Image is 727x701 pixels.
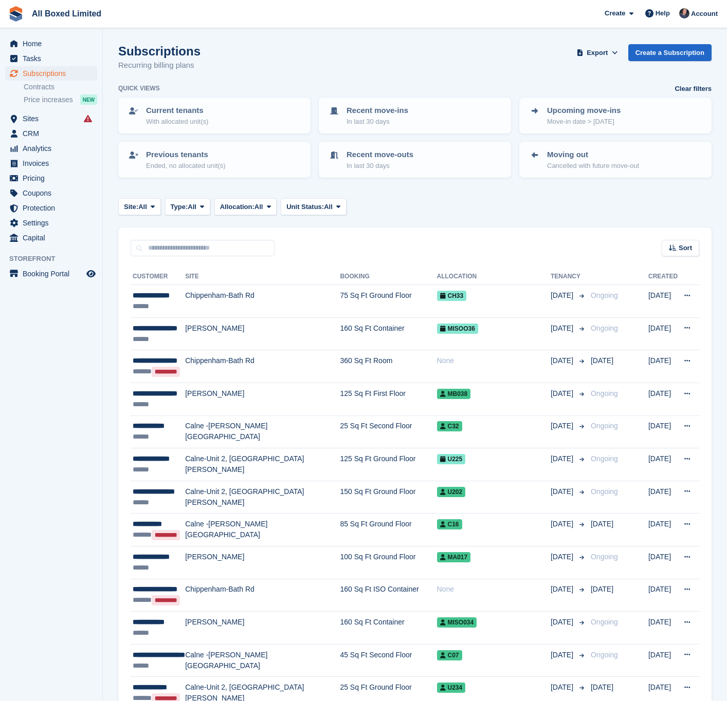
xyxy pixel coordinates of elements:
span: CRM [23,126,84,141]
span: Ongoing [591,651,618,659]
p: In last 30 days [347,161,413,171]
span: Ongoing [591,454,618,463]
span: Capital [23,231,84,245]
span: [DATE] [591,356,613,365]
a: menu [5,141,97,156]
span: Help [656,8,670,18]
td: 25 Sq Ft Second Floor [340,415,437,448]
span: Settings [23,216,84,230]
span: Allocation: [220,202,255,212]
td: Calne-Unit 2, [GEOGRAPHIC_DATA][PERSON_NAME] [185,481,340,514]
span: Ongoing [591,553,618,561]
p: Cancelled with future move-out [547,161,639,171]
td: 85 Sq Ft Ground Floor [340,514,437,546]
span: Storefront [9,254,102,264]
p: Previous tenants [146,149,226,161]
i: Smart entry sync failures have occurred [84,115,92,123]
span: Invoices [23,156,84,170]
td: 360 Sq Ft Room [340,350,437,383]
span: Unit Status: [286,202,324,212]
a: Price increases NEW [24,94,97,105]
img: stora-icon-8386f47178a22dfd0bd8f6a31ec36ba5ce8667c1dd55bd0f319d3a0aa187defe.svg [8,6,24,22]
span: All [138,202,147,212]
p: Recent move-ins [347,105,408,117]
td: 125 Sq Ft First Floor [340,383,437,415]
span: Account [691,9,718,19]
span: [DATE] [551,617,575,628]
span: [DATE] [551,682,575,693]
span: [DATE] [551,323,575,334]
div: None [437,355,551,366]
th: Customer [131,269,185,285]
span: All [324,202,333,212]
span: Subscriptions [23,66,84,81]
td: 160 Sq Ft Container [340,612,437,645]
span: Booking Portal [23,267,84,281]
td: [DATE] [648,514,678,546]
span: [DATE] [551,486,575,497]
td: Calne -[PERSON_NAME][GEOGRAPHIC_DATA] [185,415,340,448]
span: Ongoing [591,618,618,626]
span: Site: [124,202,138,212]
th: Booking [340,269,437,285]
span: C07 [437,650,462,660]
span: Export [587,48,608,58]
td: [PERSON_NAME] [185,317,340,350]
span: [DATE] [551,388,575,399]
td: [DATE] [648,612,678,645]
span: U234 [437,683,466,693]
h6: Quick views [118,84,160,93]
td: [DATE] [648,285,678,318]
td: [DATE] [648,644,678,677]
span: U202 [437,487,466,497]
p: Ended, no allocated unit(s) [146,161,226,171]
th: Created [648,269,678,285]
span: [DATE] [551,584,575,595]
span: Ongoing [591,422,618,430]
a: Create a Subscription [628,44,712,61]
span: CH33 [437,291,467,301]
span: [DATE] [591,585,613,593]
a: Moving out Cancelled with future move-out [520,143,711,177]
td: 100 Sq Ft Ground Floor [340,546,437,579]
td: [DATE] [648,350,678,383]
span: [DATE] [551,355,575,366]
button: Unit Status: All [281,198,346,215]
td: Calne-Unit 2, [GEOGRAPHIC_DATA][PERSON_NAME] [185,448,340,481]
a: menu [5,231,97,245]
span: [DATE] [551,552,575,562]
a: menu [5,51,97,66]
span: All [255,202,263,212]
span: Ongoing [591,487,618,496]
td: [DATE] [648,546,678,579]
a: menu [5,36,97,51]
a: Current tenants With allocated unit(s) [119,99,310,132]
td: [DATE] [648,415,678,448]
td: 45 Sq Ft Second Floor [340,644,437,677]
td: Chippenham-Bath Rd [185,285,340,318]
a: menu [5,171,97,185]
p: Recurring billing plans [118,60,201,71]
a: menu [5,66,97,81]
span: Pricing [23,171,84,185]
p: Moving out [547,149,639,161]
span: Type: [171,202,188,212]
td: Calne -[PERSON_NAME][GEOGRAPHIC_DATA] [185,644,340,677]
div: NEW [80,94,97,105]
span: C16 [437,519,462,529]
th: Allocation [437,269,551,285]
td: 75 Sq Ft Ground Floor [340,285,437,318]
a: All Boxed Limited [28,5,105,22]
td: Chippenham-Bath Rd [185,579,340,612]
span: C32 [437,421,462,431]
button: Type: All [165,198,210,215]
span: [DATE] [551,519,575,529]
span: Analytics [23,141,84,156]
a: menu [5,267,97,281]
a: Previous tenants Ended, no allocated unit(s) [119,143,310,177]
span: Coupons [23,186,84,200]
span: Price increases [24,95,73,105]
span: Sort [679,243,692,253]
div: None [437,584,551,595]
td: 160 Sq Ft ISO Container [340,579,437,612]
